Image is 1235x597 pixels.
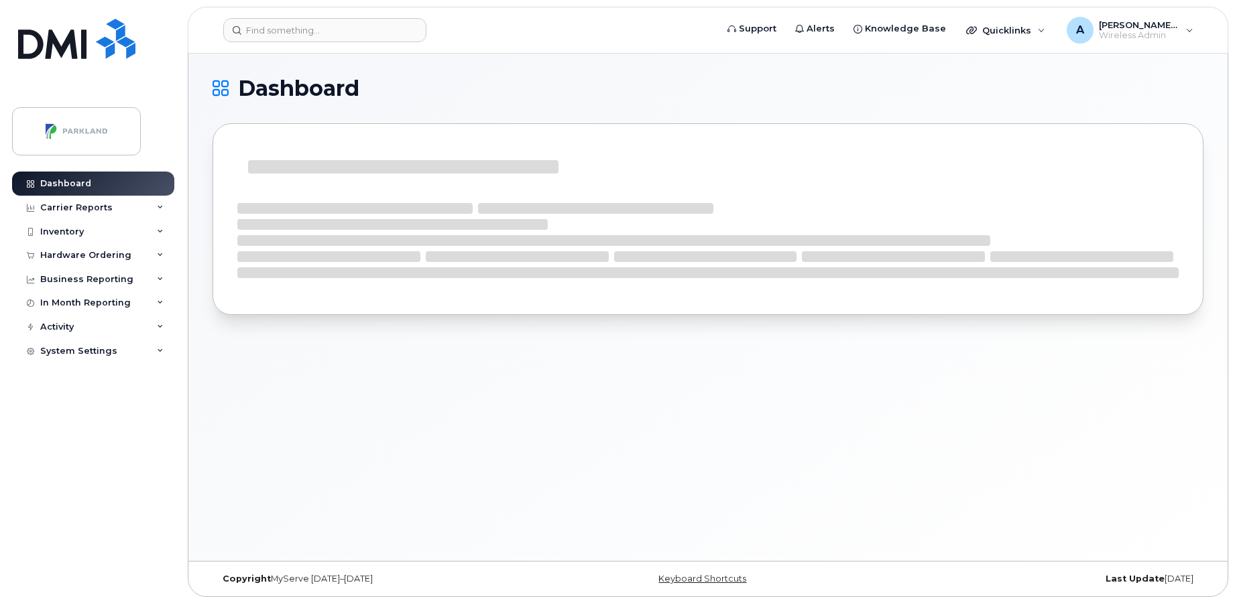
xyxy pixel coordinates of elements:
[213,574,543,584] div: MyServe [DATE]–[DATE]
[238,78,359,98] span: Dashboard
[223,574,271,584] strong: Copyright
[658,574,746,584] a: Keyboard Shortcuts
[873,574,1203,584] div: [DATE]
[1106,574,1165,584] strong: Last Update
